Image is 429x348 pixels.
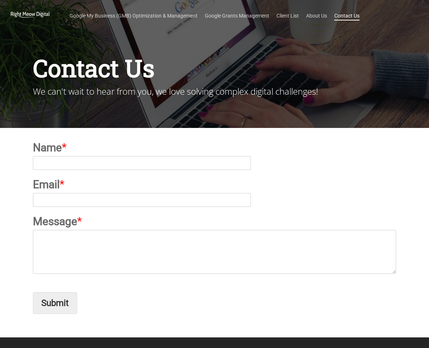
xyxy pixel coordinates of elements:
[306,12,327,19] a: About Us
[33,86,318,98] span: We can't wait to hear from you, we love solving complex digital challenges!
[276,12,299,19] a: Client List
[33,292,77,314] button: Submit
[205,12,269,19] a: Google Grants Management
[334,12,360,19] a: Contact Us
[33,52,396,83] h1: Contact Us
[33,177,396,192] label: Email
[33,140,396,155] label: Name
[33,214,396,228] label: Message
[69,12,197,19] a: Google My Business (GMB) Optimization & Management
